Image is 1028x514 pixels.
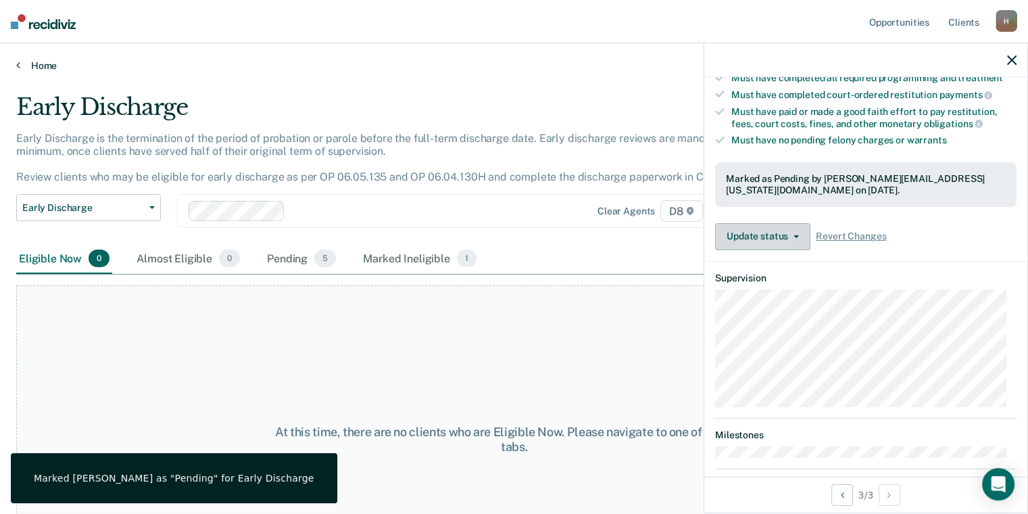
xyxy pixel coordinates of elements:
[34,472,314,484] div: Marked [PERSON_NAME] as "Pending" for Early Discharge
[924,118,983,129] span: obligations
[726,173,1006,196] div: Marked as Pending by [PERSON_NAME][EMAIL_ADDRESS][US_STATE][DOMAIN_NAME] on [DATE].
[134,244,243,274] div: Almost Eligible
[731,135,1017,146] div: Must have no pending felony charges or
[982,468,1014,500] div: Open Intercom Messenger
[457,250,476,267] span: 1
[597,206,655,217] div: Clear agents
[16,244,112,274] div: Eligible Now
[816,231,886,242] span: Revert Changes
[264,244,339,274] div: Pending
[958,72,1003,83] span: treatment
[831,484,853,506] button: Previous Opportunity
[879,484,900,506] button: Next Opportunity
[266,425,763,454] div: At this time, there are no clients who are Eligible Now. Please navigate to one of the other tabs.
[715,223,810,250] button: Update status
[360,244,479,274] div: Marked Ineligible
[16,132,743,184] p: Early Discharge is the termination of the period of probation or parole before the full-term disc...
[731,89,1017,101] div: Must have completed court-ordered restitution
[219,250,240,267] span: 0
[314,250,336,267] span: 5
[907,135,947,145] span: warrants
[89,250,109,267] span: 0
[996,10,1017,32] div: H
[715,273,1017,284] dt: Supervision
[11,14,76,29] img: Recidiviz
[16,93,787,132] div: Early Discharge
[22,202,144,214] span: Early Discharge
[704,477,1027,513] div: 3 / 3
[660,200,703,222] span: D8
[731,72,1017,84] div: Must have completed all required programming and
[939,89,993,100] span: payments
[16,60,1012,72] a: Home
[715,429,1017,441] dt: Milestones
[731,106,1017,129] div: Must have paid or made a good faith effort to pay restitution, fees, court costs, fines, and othe...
